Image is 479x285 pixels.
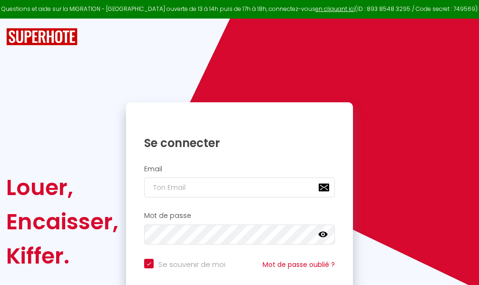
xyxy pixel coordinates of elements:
h1: Se connecter [144,136,335,150]
div: Encaisser, [6,205,118,239]
a: Mot de passe oublié ? [263,260,335,269]
div: Louer, [6,170,118,205]
a: en cliquant ici [315,5,355,13]
img: SuperHote logo [6,28,78,46]
h2: Email [144,165,335,173]
div: Kiffer. [6,239,118,273]
h2: Mot de passe [144,212,335,220]
input: Ton Email [144,177,335,197]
